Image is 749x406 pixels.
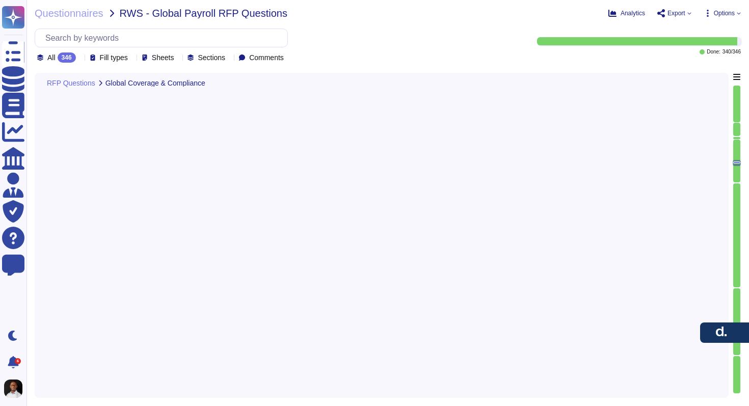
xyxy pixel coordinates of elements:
[714,10,735,16] span: Options
[105,79,205,87] span: Global Coverage & Compliance
[40,29,287,47] input: Search by keywords
[120,8,287,18] span: RWS - Global Payroll RFP Questions
[100,54,128,61] span: Fill types
[152,54,174,61] span: Sheets
[667,10,685,16] span: Export
[58,52,76,63] div: 346
[707,49,720,55] span: Done:
[723,49,741,55] span: 340 / 346
[249,54,284,61] span: Comments
[621,10,645,16] span: Analytics
[35,8,103,18] span: Questionnaires
[47,79,95,87] span: RFP Questions
[4,380,22,398] img: user
[47,54,56,61] span: All
[198,54,225,61] span: Sections
[2,377,30,400] button: user
[15,358,21,364] div: 6
[608,9,645,17] button: Analytics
